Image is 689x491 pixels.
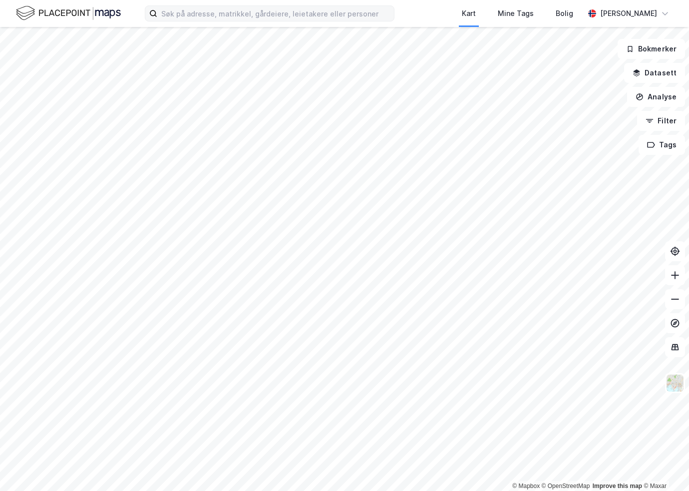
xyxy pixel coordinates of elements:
[157,6,394,21] input: Søk på adresse, matrikkel, gårdeiere, leietakere eller personer
[462,7,476,19] div: Kart
[556,7,573,19] div: Bolig
[498,7,534,19] div: Mine Tags
[16,4,121,22] img: logo.f888ab2527a4732fd821a326f86c7f29.svg
[639,443,689,491] iframe: Chat Widget
[600,7,657,19] div: [PERSON_NAME]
